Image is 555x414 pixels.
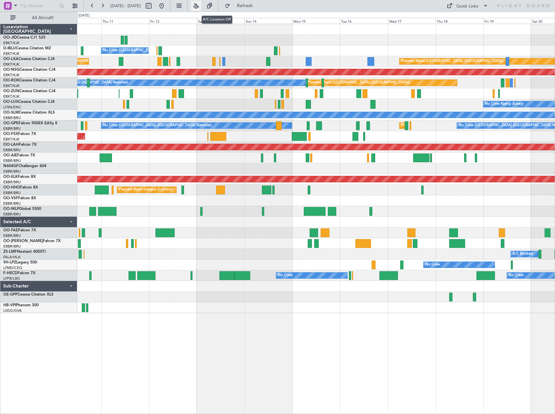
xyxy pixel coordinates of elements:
[3,46,51,50] a: D-IBLUCessna Citation M2
[3,196,18,200] span: OO-VSF
[3,201,21,206] a: EBBR/BRU
[3,62,19,67] a: EBKT/KJK
[3,250,17,254] span: ZS-LMF
[244,18,292,24] div: Sun 14
[425,260,440,270] div: No Crew
[3,158,21,163] a: EBBR/BRU
[3,111,55,115] a: OO-SLMCessna Citation XLS
[3,250,46,254] a: ZS-LMFNextant 400XTi
[110,3,141,9] span: [DATE] - [DATE]
[3,261,16,264] span: 9H-LPZ
[3,46,16,50] span: D-IBLU
[3,105,21,110] a: LFSN/ENC
[3,79,19,82] span: OO-ROK
[340,18,388,24] div: Tue 16
[3,68,55,72] a: OO-NSGCessna Citation CJ4
[3,137,19,142] a: EBKT/KJK
[3,57,55,61] a: OO-LXACessna Citation CJ4
[3,308,22,313] a: LSGG/GVA
[3,207,19,211] span: OO-WLP
[3,36,17,40] span: OO-JID
[3,175,18,179] span: OO-ELK
[3,121,18,125] span: OO-GPE
[3,57,18,61] span: OO-LXA
[20,1,57,11] input: Trip Number
[149,18,197,24] div: Fri 12
[401,121,519,130] div: Planned Maint [GEOGRAPHIC_DATA] ([GEOGRAPHIC_DATA] National)
[3,164,46,168] a: N604GFChallenger 604
[3,255,20,260] a: FALA/HLA
[222,1,261,11] button: Refresh
[17,16,68,20] span: All Aircraft
[197,18,244,24] div: Sat 13
[103,121,212,130] div: No Crew [GEOGRAPHIC_DATA] ([GEOGRAPHIC_DATA] National)
[3,228,18,232] span: OO-FAE
[401,56,503,66] div: Planned Maint [GEOGRAPHIC_DATA] ([GEOGRAPHIC_DATA])
[3,132,18,136] span: OO-FSX
[3,186,20,189] span: OO-HHO
[3,94,19,99] a: EBKT/KJK
[53,18,101,24] div: Wed 10
[3,239,43,243] span: OO-[PERSON_NAME]
[103,46,212,55] div: No Crew [GEOGRAPHIC_DATA] ([GEOGRAPHIC_DATA] National)
[509,271,524,280] div: No Crew
[202,16,232,24] div: A/C Location Off
[292,18,340,24] div: Mon 15
[3,175,36,179] a: OO-ELKFalcon 8X
[3,68,19,72] span: OO-NSG
[3,89,19,93] span: OO-ZUN
[3,228,36,232] a: OO-FAEFalcon 7X
[512,249,533,259] div: A/C Booked
[3,233,21,238] a: EBBR/BRU
[3,126,21,131] a: EBBR/BRU
[101,18,149,24] div: Thu 11
[3,143,19,147] span: OO-LAH
[3,261,37,264] a: 9H-LPZLegacy 500
[3,265,22,270] a: LFMD/CEQ
[3,271,35,275] a: F-HECDFalcon 7X
[3,271,18,275] span: F-HECD
[3,100,55,104] a: OO-LUXCessna Citation CJ4
[3,41,19,45] a: EBKT/KJK
[79,13,90,18] div: [DATE]
[3,153,35,157] a: OO-AIEFalcon 7X
[3,73,19,78] a: EBKT/KJK
[3,244,21,249] a: EBBR/BRU
[3,143,37,147] a: OO-LAHFalcon 7X
[456,3,478,10] div: Quick Links
[3,303,16,307] span: HB-VPI
[3,196,36,200] a: OO-VSFFalcon 8X
[3,190,21,195] a: EBBR/BRU
[3,148,21,152] a: EBBR/BRU
[3,180,21,185] a: EBBR/BRU
[3,293,18,297] span: OE-GPP
[3,303,39,307] a: HB-VPIPhenom 300
[436,18,483,24] div: Thu 18
[3,132,36,136] a: OO-FSXFalcon 7X
[3,164,18,168] span: N604GF
[3,116,21,120] a: EBBR/BRU
[3,79,55,82] a: OO-ROKCessna Citation CJ4
[7,13,70,23] button: All Aircraft
[3,89,55,93] a: OO-ZUNCessna Citation CJ4
[483,18,531,24] div: Fri 19
[3,51,19,56] a: EBKT/KJK
[278,271,293,280] div: No Crew
[3,111,19,115] span: OO-SLM
[3,169,21,174] a: EBBR/BRU
[3,239,61,243] a: OO-[PERSON_NAME]Falcon 7X
[119,185,172,195] div: Planned Maint Geneva (Cointrin)
[485,99,524,109] div: No Crew Nancy (Essey)
[231,4,259,8] span: Refresh
[3,207,41,211] a: OO-WLPGlobal 5500
[443,1,491,11] button: Quick Links
[388,18,436,24] div: Wed 17
[3,153,17,157] span: OO-AIE
[3,83,19,88] a: EBKT/KJK
[3,186,38,189] a: OO-HHOFalcon 8X
[308,78,410,88] div: Planned Maint [GEOGRAPHIC_DATA] ([GEOGRAPHIC_DATA])
[3,36,45,40] a: OO-JIDCessna CJ1 525
[3,121,57,125] a: OO-GPEFalcon 900EX EASy II
[3,100,18,104] span: OO-LUX
[3,293,54,297] a: OE-GPPCessna Citation XLS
